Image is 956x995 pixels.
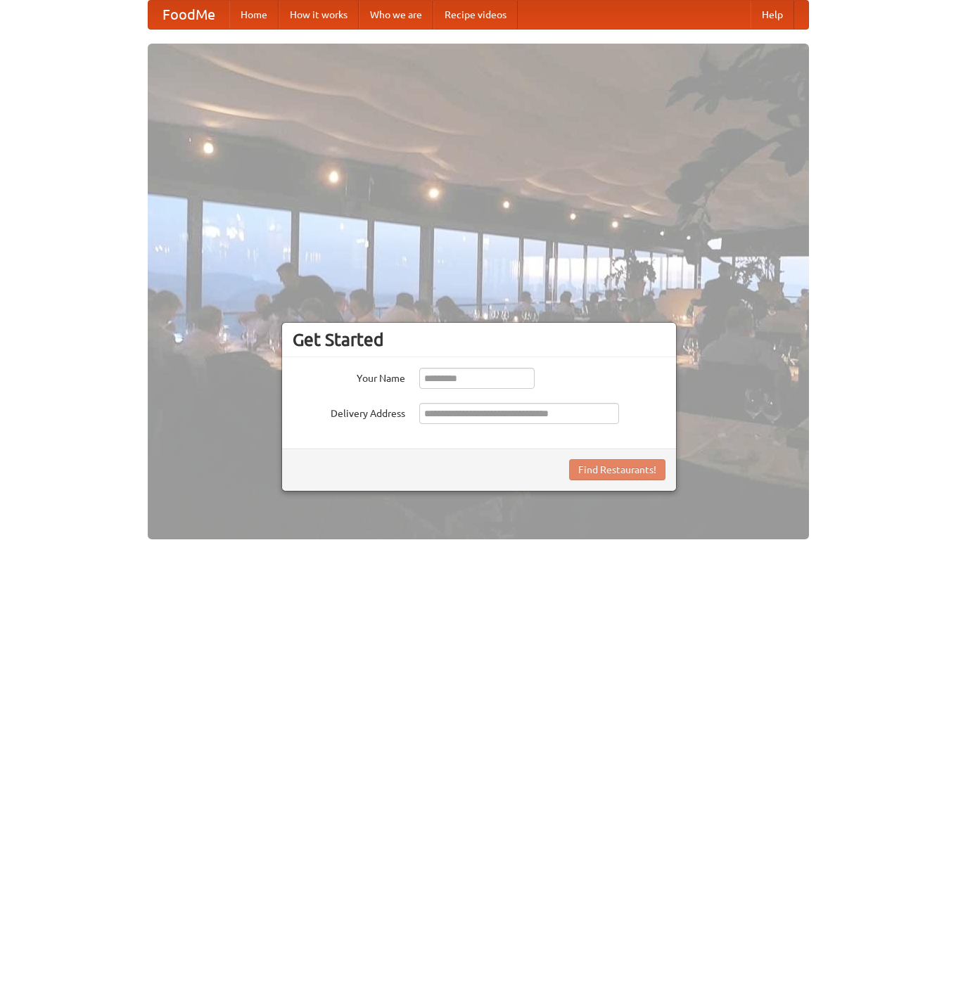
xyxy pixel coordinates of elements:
[293,403,405,421] label: Delivery Address
[569,459,665,480] button: Find Restaurants!
[293,329,665,350] h3: Get Started
[293,368,405,385] label: Your Name
[433,1,518,29] a: Recipe videos
[751,1,794,29] a: Help
[148,1,229,29] a: FoodMe
[359,1,433,29] a: Who we are
[229,1,279,29] a: Home
[279,1,359,29] a: How it works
